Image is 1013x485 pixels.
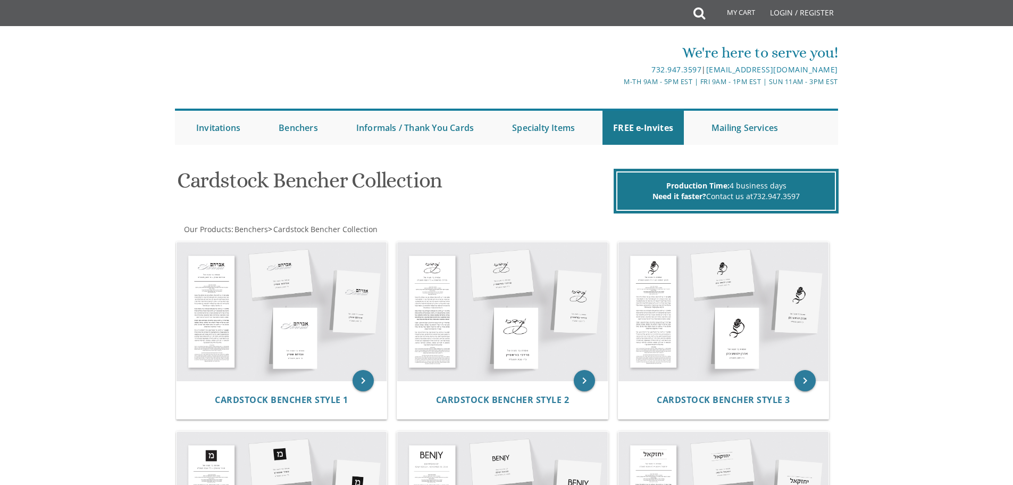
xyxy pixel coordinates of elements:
[704,1,763,28] a: My Cart
[397,242,608,381] img: Cardstock Bencher Style 2
[616,171,836,211] div: 4 business days Contact us at
[397,42,838,63] div: We're here to serve you!
[215,394,348,406] span: Cardstock Bencher Style 1
[753,191,800,201] a: 732.947.3597
[652,191,706,201] span: Need it faster?
[346,111,484,145] a: Informals / Thank You Cards
[177,242,387,381] img: Cardstock Bencher Style 1
[235,224,268,234] span: Benchers
[701,111,789,145] a: Mailing Services
[618,242,829,381] img: Cardstock Bencher Style 3
[666,180,730,191] span: Production Time:
[272,224,378,234] a: Cardstock Bencher Collection
[706,64,838,75] a: [EMAIL_ADDRESS][DOMAIN_NAME]
[602,111,684,145] a: FREE e-Invites
[657,395,790,405] a: Cardstock Bencher Style 3
[273,224,378,234] span: Cardstock Bencher Collection
[177,169,611,200] h1: Cardstock Bencher Collection
[268,111,329,145] a: Benchers
[233,224,268,234] a: Benchers
[353,370,374,391] a: keyboard_arrow_right
[215,395,348,405] a: Cardstock Bencher Style 1
[657,394,790,406] span: Cardstock Bencher Style 3
[175,224,507,235] div: :
[268,224,378,234] span: >
[183,224,231,234] a: Our Products
[501,111,585,145] a: Specialty Items
[397,76,838,87] div: M-Th 9am - 5pm EST | Fri 9am - 1pm EST | Sun 11am - 3pm EST
[186,111,251,145] a: Invitations
[436,394,570,406] span: Cardstock Bencher Style 2
[397,63,838,76] div: |
[574,370,595,391] a: keyboard_arrow_right
[651,64,701,75] a: 732.947.3597
[794,370,816,391] a: keyboard_arrow_right
[436,395,570,405] a: Cardstock Bencher Style 2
